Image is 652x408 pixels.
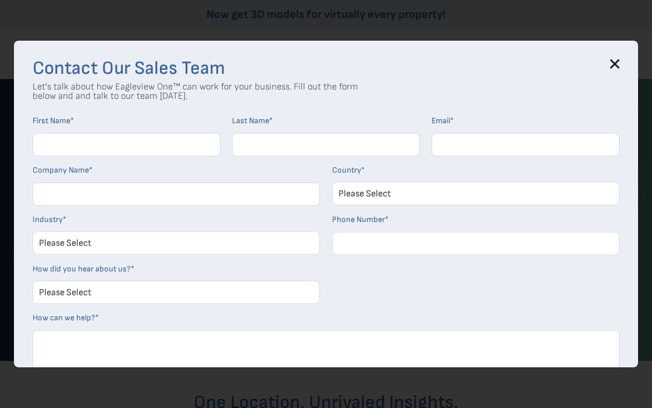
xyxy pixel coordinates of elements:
span: First Name [33,116,70,126]
span: Phone Number [332,214,385,224]
span: Email [432,116,450,126]
span: Last Name [232,116,269,126]
h3: Contact Our Sales Team [33,59,619,78]
span: How can we help? [33,313,95,323]
span: Country [332,165,361,175]
p: Let's talk about how Eagleview One™ can work for your business. Fill out the form below and and t... [33,83,358,101]
span: Company Name [33,165,89,175]
span: Industry [33,214,63,224]
span: How did you hear about us? [33,264,131,274]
